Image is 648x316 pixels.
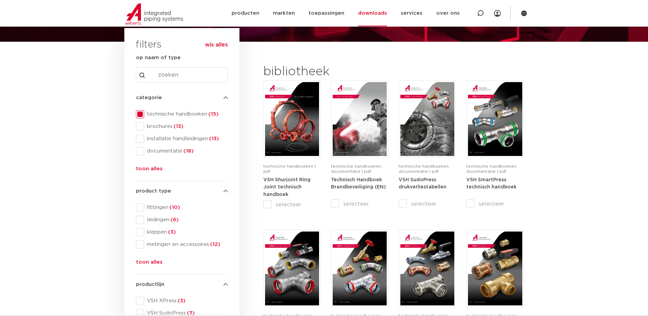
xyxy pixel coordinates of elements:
[263,64,385,80] h2: bibliotheek
[399,177,446,190] a: VSH SudoPress drukverliestabellen
[144,123,228,130] span: brochures
[169,217,179,222] span: (6)
[466,164,517,173] span: technische handboeken, documentatie | pdf
[136,297,228,305] div: VSH XPress(3)
[136,147,228,155] div: documentatie(18)
[333,82,387,156] img: FireProtection_A4TM_5007915_2025_2.0_EN-pdf.jpg
[207,111,219,117] span: (15)
[331,164,382,173] span: technische handboeken, documentatie | pdf
[136,228,228,236] div: kleppen(3)
[144,229,228,236] span: kleppen
[168,205,180,210] span: (10)
[136,94,228,102] h4: categorie
[136,258,163,269] button: toon alles
[263,164,316,173] span: technische handboeken | pdf
[136,280,228,289] h4: productlijn
[265,82,319,156] img: VSH-Shurjoint-RJ_A4TM_5011380_2025_1.1_EN-pdf.jpg
[263,177,311,197] a: VSH Shurjoint Ring Joint technisch handboek
[208,136,219,141] span: (13)
[399,200,456,208] label: selecteer
[468,82,522,156] img: VSH-SmartPress_A4TM_5009301_2023_2.0-EN-pdf.jpg
[144,216,228,223] span: leidingen
[400,82,454,156] img: VSH-SudoPress_A4PLT_5007706_2024-2.0_NL-pdf.jpg
[136,240,228,249] div: metingen en accessoires(12)
[136,135,228,143] div: installatie handleidingen(13)
[144,298,228,304] span: VSH XPress
[136,110,228,118] div: technische handboeken(15)
[333,232,387,305] img: VSH-SudoPress_A4TM_5001604-2023-3.0_NL-pdf.jpg
[177,298,185,303] span: (3)
[263,200,321,209] label: selecteer
[167,229,176,235] span: (3)
[400,232,454,305] img: VSH-XPress_A4TM_5008762_2025_4.1_NL-pdf.jpg
[182,148,194,154] span: (18)
[144,111,228,118] span: technische handboeken
[265,232,319,305] img: VSH-PowerPress_A4TM_5008817_2024_3.1_NL-pdf.jpg
[136,37,162,53] h3: filters
[136,187,228,195] h4: product type
[331,200,388,208] label: selecteer
[399,164,450,173] span: technische handboeken, documentatie | pdf
[136,165,163,176] button: toon alles
[466,200,524,208] label: selecteer
[205,41,228,48] button: wis alles
[466,177,516,190] a: VSH SmartPress technisch handboek
[209,242,220,247] span: (12)
[144,241,228,248] span: metingen en accessoires
[468,232,522,305] img: VSH-Tectite_A4TM_5009376-2024-2.0_NL-pdf.jpg
[136,203,228,212] div: fittingen(10)
[144,135,228,142] span: installatie handleidingen
[186,311,195,316] span: (3)
[136,216,228,224] div: leidingen(6)
[144,148,228,155] span: documentatie
[173,124,183,129] span: (13)
[331,177,386,190] a: Technisch Handboek Brandbeveiliging (EN)
[144,204,228,211] span: fittingen
[136,55,181,60] strong: op naam of type
[136,122,228,131] div: brochures(13)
